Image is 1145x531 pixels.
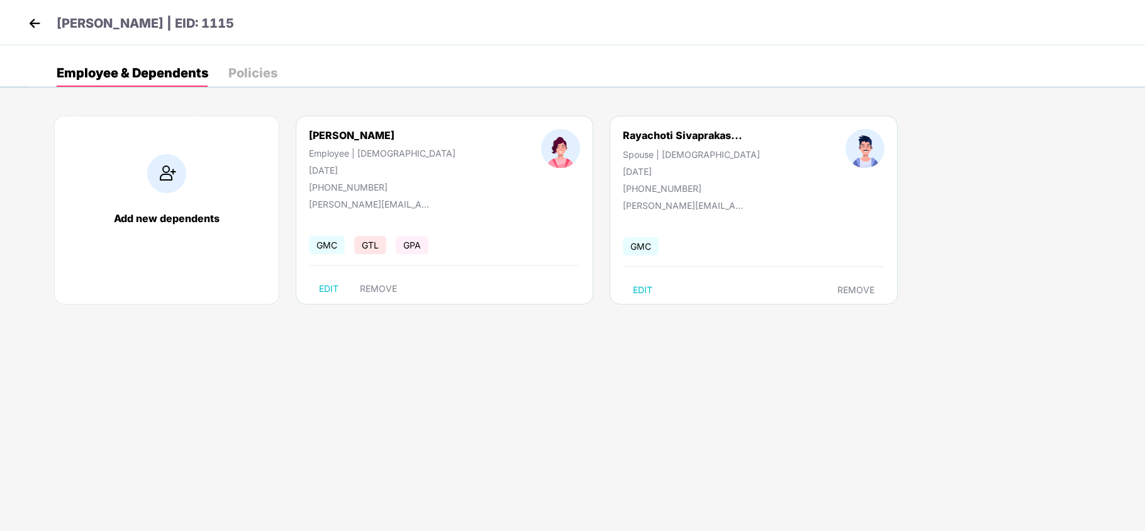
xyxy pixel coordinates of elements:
div: Add new dependents [67,212,266,225]
p: [PERSON_NAME] | EID: 1115 [57,14,234,33]
div: [PHONE_NUMBER] [623,183,760,194]
span: GMC [309,236,345,254]
button: EDIT [623,280,662,300]
div: [PERSON_NAME][EMAIL_ADDRESS][DOMAIN_NAME] [623,200,749,211]
img: profileImage [846,129,885,168]
div: Employee & Dependents [57,67,208,79]
div: [DATE] [309,165,455,176]
div: Employee | [DEMOGRAPHIC_DATA] [309,148,455,159]
div: Rayachoti Sivaprakas... [623,129,742,142]
div: [PERSON_NAME][EMAIL_ADDRESS][DOMAIN_NAME] [309,199,435,210]
span: REMOVE [837,285,874,295]
img: addIcon [147,154,186,193]
span: EDIT [633,285,652,295]
span: EDIT [319,284,338,294]
div: Spouse | [DEMOGRAPHIC_DATA] [623,149,760,160]
button: REMOVE [350,279,407,299]
span: REMOVE [360,284,397,294]
div: [DATE] [623,166,760,177]
span: GMC [623,237,659,255]
img: profileImage [541,129,580,168]
div: [PERSON_NAME] [309,129,455,142]
img: back [25,14,44,33]
button: REMOVE [827,280,885,300]
div: Policies [228,67,277,79]
div: [PHONE_NUMBER] [309,182,455,193]
span: GPA [396,236,428,254]
button: EDIT [309,279,349,299]
span: GTL [354,236,386,254]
